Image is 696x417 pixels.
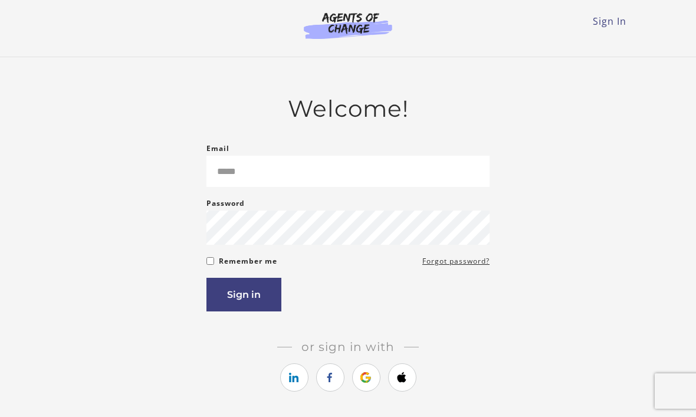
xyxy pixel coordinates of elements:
img: Agents of Change Logo [291,12,405,39]
a: https://courses.thinkific.com/users/auth/linkedin?ss%5Breferral%5D=&ss%5Buser_return_to%5D=&ss%5B... [280,363,308,392]
label: Email [206,142,229,156]
a: https://courses.thinkific.com/users/auth/apple?ss%5Breferral%5D=&ss%5Buser_return_to%5D=&ss%5Bvis... [388,363,416,392]
span: Or sign in with [292,340,404,354]
label: Remember me [219,254,277,268]
a: https://courses.thinkific.com/users/auth/google?ss%5Breferral%5D=&ss%5Buser_return_to%5D=&ss%5Bvi... [352,363,380,392]
a: Forgot password? [422,254,490,268]
h2: Welcome! [206,95,490,123]
a: https://courses.thinkific.com/users/auth/facebook?ss%5Breferral%5D=&ss%5Buser_return_to%5D=&ss%5B... [316,363,344,392]
label: Password [206,196,245,211]
button: Sign in [206,278,281,311]
a: Sign In [593,15,626,28]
